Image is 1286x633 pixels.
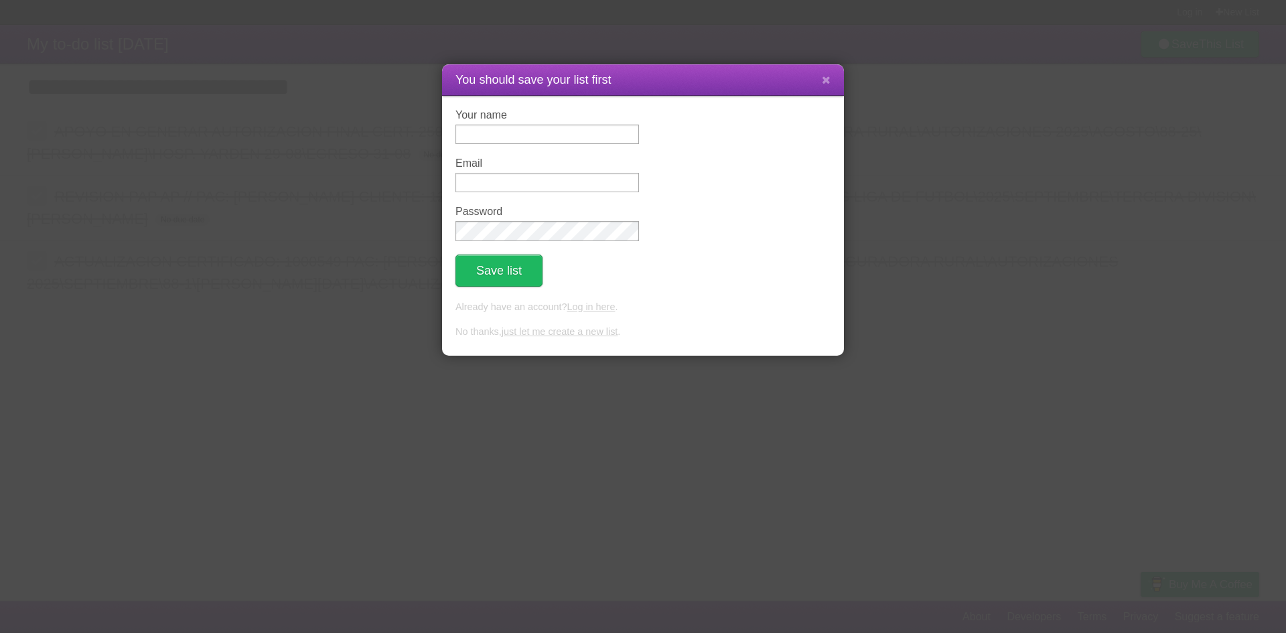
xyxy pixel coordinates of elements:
button: Save list [455,255,543,287]
p: No thanks, . [455,325,831,340]
label: Your name [455,109,639,121]
label: Email [455,157,639,169]
a: just let me create a new list [502,326,618,337]
label: Password [455,206,639,218]
p: Already have an account? . [455,300,831,315]
h1: You should save your list first [455,71,831,89]
a: Log in here [567,301,615,312]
